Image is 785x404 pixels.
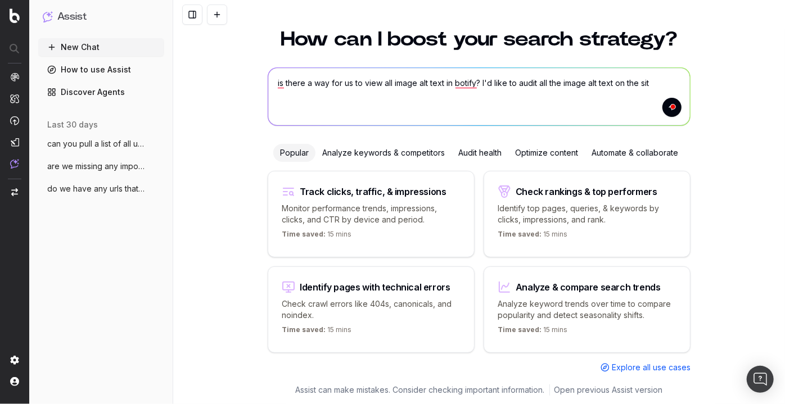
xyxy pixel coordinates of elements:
h1: Assist [57,9,87,25]
img: Intelligence [10,94,19,103]
p: Assist can make mistakes. Consider checking important information. [296,384,545,396]
p: Monitor performance trends, impressions, clicks, and CTR by device and period. [282,203,461,225]
button: Assist [43,9,160,25]
p: 15 mins [282,325,351,339]
div: Check rankings & top performers [516,187,657,196]
img: My account [10,377,19,386]
span: are we missing any important pages from [47,161,146,172]
p: 15 mins [282,230,351,243]
img: Assist [43,11,53,22]
span: Time saved: [282,325,326,334]
span: Time saved: [498,230,542,238]
button: can you pull a list of all urls not incl [38,135,164,153]
p: 15 mins [498,230,567,243]
a: Explore all use cases [601,362,691,373]
span: can you pull a list of all urls not incl [47,138,146,149]
span: last 30 days [47,119,98,130]
img: Botify logo [10,8,20,23]
a: Discover Agents [38,83,164,101]
span: do we have any urls that are missing fro [47,183,146,194]
div: Analyze keywords & competitors [315,144,452,162]
img: Studio [10,138,19,147]
button: New Chat [38,38,164,56]
p: Identify top pages, queries, & keywords by clicks, impressions, and rank. [498,203,676,225]
button: do we have any urls that are missing fro [38,180,164,198]
button: are we missing any important pages from [38,157,164,175]
div: Track clicks, traffic, & impressions [300,187,446,196]
textarea: To enrich screen reader interactions, please activate Accessibility in Grammarly extension settings [268,68,690,125]
span: Explore all use cases [612,362,691,373]
div: Audit health [452,144,508,162]
div: Automate & collaborate [585,144,685,162]
span: Time saved: [282,230,326,238]
img: Setting [10,356,19,365]
div: Open Intercom Messenger [747,366,774,393]
div: Analyze & compare search trends [516,283,661,292]
p: Check crawl errors like 404s, canonicals, and noindex. [282,298,461,321]
img: Analytics [10,72,19,81]
img: Activation [10,116,19,125]
a: How to use Assist [38,61,164,79]
span: Time saved: [498,325,542,334]
h1: How can I boost your search strategy? [268,29,691,49]
p: Analyze keyword trends over time to compare popularity and detect seasonality shifts. [498,298,676,321]
img: Switch project [11,188,18,196]
div: Popular [273,144,315,162]
p: 15 mins [498,325,567,339]
a: Open previous Assist version [554,384,663,396]
div: Identify pages with technical errors [300,283,450,292]
img: Assist [10,159,19,169]
div: Optimize content [508,144,585,162]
